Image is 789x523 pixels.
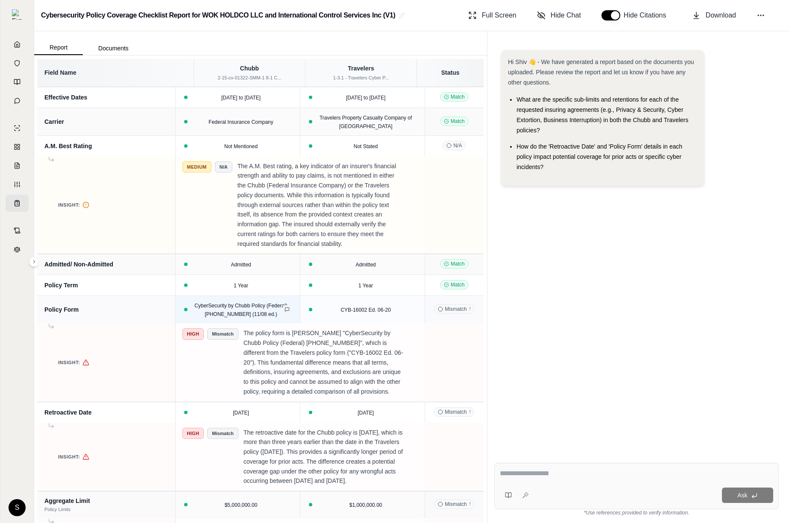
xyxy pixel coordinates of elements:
[516,96,688,134] span: What are the specific sub-limits and retentions for each of the requested insuring agreements (e....
[440,259,469,269] span: Match
[311,64,411,73] div: Travelers
[44,506,168,513] div: Policy Limits
[44,93,168,102] div: Effective Dates
[225,502,258,508] span: $5,000,000.00
[221,95,261,101] span: [DATE] to [DATE]
[233,410,249,416] span: [DATE]
[38,59,194,87] th: Field Name
[182,428,204,439] span: High
[44,281,168,289] div: Policy Term
[534,7,584,24] button: Hide Chat
[243,328,404,396] p: The policy form is [PERSON_NAME] "CyberSecurity by Chubb Policy (Federal) [PHONE_NUMBER]", which ...
[689,7,739,24] button: Download
[9,499,26,516] div: S
[194,303,287,317] span: CyberSecurity by Chubb Policy (Federal) [PHONE_NUMBER] (11/08 ed.)
[6,195,29,212] a: Coverage Table
[706,10,736,20] span: Download
[358,283,373,289] span: 1 Year
[349,502,382,508] span: $1,000,000.00
[6,36,29,53] a: Home
[231,262,251,268] span: Admitted
[238,161,404,249] p: The A.M. Best rating, a key indicator of an insurer's financial strength and ability to pay claim...
[354,143,378,149] span: Not Stated
[440,117,469,126] span: Match
[465,7,520,24] button: Full Screen
[44,260,168,269] div: Admitted/ Non-Admitted
[207,328,238,340] span: Mismatch
[44,305,168,314] div: Policy Form
[243,428,404,486] p: The retroactive date for the Chubb policy is [DATE], which is more than three years earlier than ...
[311,74,411,82] div: 1-3.1 - Travelers Cyber P...
[340,307,390,313] span: CYB-16002 Ed. 06-20
[516,143,682,170] span: How do the 'Retroactive Date' and 'Policy Form' details in each policy impact potential coverage ...
[434,304,474,314] span: Mismatch
[346,95,385,101] span: [DATE] to [DATE]
[624,10,672,20] span: Hide Citations
[6,92,29,109] a: Chat
[482,10,516,20] span: Full Screen
[215,161,232,173] span: N/A
[58,359,80,366] span: Insight:
[440,92,469,102] span: Match
[34,41,83,55] button: Report
[417,59,484,87] th: Status
[469,306,471,313] span: !
[199,64,300,73] div: Chubb
[29,257,39,267] button: Expand sidebar
[182,161,211,173] span: Medium
[6,241,29,258] a: Legal Search Engine
[9,6,26,23] button: Expand sidebar
[83,41,144,55] button: Documents
[6,157,29,174] a: Claim Coverage
[440,280,469,289] span: Match
[6,73,29,91] a: Prompt Library
[355,262,375,268] span: Admitted
[234,283,248,289] span: 1 Year
[224,143,258,149] span: Not Mentioned
[551,10,581,20] span: Hide Chat
[58,453,80,461] span: Insight:
[508,58,694,86] span: Hi Shiv 👋 - We have generated a report based on the documents you uploaded. Please review the rep...
[44,497,168,505] div: Aggregate Limit
[6,55,29,72] a: Documents Vault
[737,492,747,499] span: Ask
[44,117,168,126] div: Carrier
[58,202,80,209] span: Insight:
[41,8,395,23] h2: Cybersecurity Policy Coverage Checklist Report for WOK HOLDCO LLC and International Control Servi...
[434,500,474,509] span: Mismatch
[6,222,29,239] a: Contract Analysis
[443,141,466,150] span: N/A
[12,9,22,20] img: Expand sidebar
[207,428,238,439] span: Mismatch
[44,408,168,417] div: Retroactive Date
[283,305,291,314] button: Provide feedback
[6,120,29,137] a: Single Policy
[199,74,300,82] div: 2-15-cv-01322-SMM-1 8-1 C...
[6,176,29,193] a: Custom Report
[320,115,412,129] span: Travelers Property Casualty Company of [GEOGRAPHIC_DATA]
[434,407,474,417] span: Mismatch
[182,328,204,340] span: High
[6,138,29,155] a: Policy Comparisons
[358,410,374,416] span: [DATE]
[44,142,168,150] div: A.M. Best Rating
[469,409,471,415] span: !
[208,119,273,125] span: Federal Insurance Company
[722,488,773,503] button: Ask
[494,509,779,516] div: *Use references provided to verify information.
[469,501,471,508] span: !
